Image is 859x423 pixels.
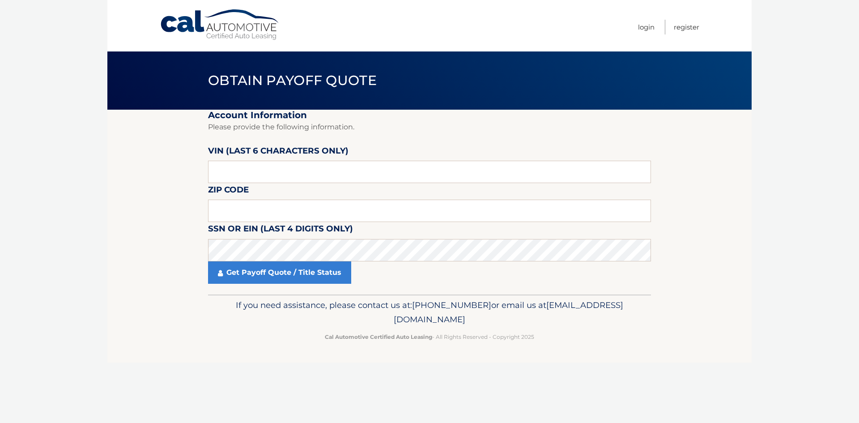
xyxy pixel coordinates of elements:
a: Cal Automotive [160,9,281,41]
p: Please provide the following information. [208,121,651,133]
span: [PHONE_NUMBER] [412,300,491,310]
a: Login [638,20,655,34]
label: Zip Code [208,183,249,200]
span: Obtain Payoff Quote [208,72,377,89]
a: Get Payoff Quote / Title Status [208,261,351,284]
p: - All Rights Reserved - Copyright 2025 [214,332,645,342]
label: VIN (last 6 characters only) [208,144,349,161]
label: SSN or EIN (last 4 digits only) [208,222,353,239]
strong: Cal Automotive Certified Auto Leasing [325,333,432,340]
p: If you need assistance, please contact us at: or email us at [214,298,645,327]
h2: Account Information [208,110,651,121]
a: Register [674,20,699,34]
